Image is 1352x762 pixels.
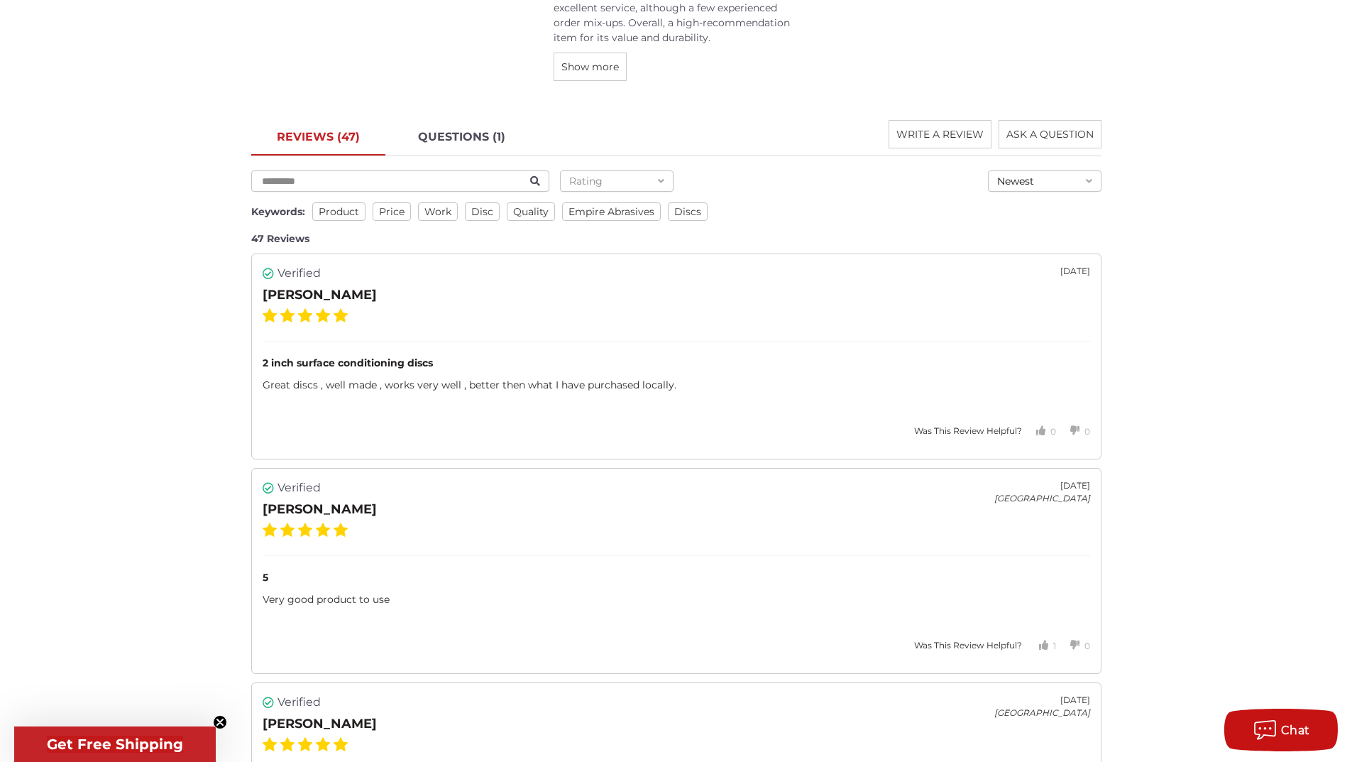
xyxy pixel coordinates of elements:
[263,308,277,322] label: 1 Star
[47,736,183,753] span: Get Free Shipping
[334,308,348,322] label: 5 Stars
[277,694,321,711] span: Verified
[263,523,277,537] label: 1 Star
[889,120,991,148] button: WRITE A REVIEW
[263,737,277,751] label: 1 Star
[1084,641,1090,651] span: 0
[263,285,377,305] div: [PERSON_NAME]
[277,265,321,282] span: Verified
[263,570,1090,585] div: 5
[251,120,385,156] a: REVIEWS (47)
[507,202,555,221] span: quality
[994,479,1090,492] div: [DATE]
[994,492,1090,505] div: [GEOGRAPHIC_DATA]
[561,60,619,73] span: Show more
[298,737,312,751] label: 3 Stars
[298,523,312,537] label: 3 Stars
[554,53,627,81] button: Show more
[1056,628,1090,663] button: Votes Down
[1281,724,1310,737] span: Chat
[316,523,330,537] label: 4 Stars
[997,175,1034,187] span: Newest
[263,482,274,494] i: Verified user
[914,425,1022,437] div: Was This Review Helpful?
[263,500,377,519] div: [PERSON_NAME]
[263,268,274,279] i: Verified user
[1022,414,1056,448] button: Votes Up
[465,202,500,221] span: disc
[277,479,321,496] span: Verified
[569,175,603,187] span: Rating
[418,202,458,221] span: work
[280,737,295,751] label: 2 Stars
[334,523,348,537] label: 5 Stars
[1056,414,1090,448] button: Votes Down
[914,639,1022,652] div: Was This Review Helpful?
[280,308,295,322] label: 2 Stars
[994,694,1090,707] div: [DATE]
[1022,628,1056,663] button: Votes Up
[14,726,216,762] div: Get Free ShippingClose teaser
[312,202,366,221] span: product
[896,128,984,141] span: WRITE A REVIEW
[392,120,531,156] a: QUESTIONS (1)
[213,715,227,729] button: Close teaser
[263,379,676,391] span: Great discs , well made , works very well , better then what I have purchased locally.
[988,170,1101,192] button: Newest
[263,593,390,606] span: Very good product to use
[562,202,661,221] span: Empire Abrasives
[316,737,330,751] label: 4 Stars
[1053,641,1056,651] span: 1
[1050,426,1056,437] span: 0
[1006,128,1094,141] span: ASK A QUESTION
[1060,265,1090,278] div: [DATE]
[334,737,348,751] label: 5 Stars
[263,356,1090,371] div: 2 inch surface conditioning discs
[298,308,312,322] label: 3 Stars
[994,707,1090,719] div: [GEOGRAPHIC_DATA]
[251,232,1101,246] div: 47 Reviews
[999,120,1101,148] button: ASK A QUESTION
[263,714,377,734] div: [PERSON_NAME]
[1084,426,1090,437] span: 0
[373,202,411,221] span: price
[1224,709,1338,751] button: Chat
[280,523,295,537] label: 2 Stars
[668,202,708,221] span: discs
[263,697,274,708] i: Verified user
[251,205,305,218] span: Keywords:
[316,308,330,322] label: 4 Stars
[560,170,674,192] button: Rating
